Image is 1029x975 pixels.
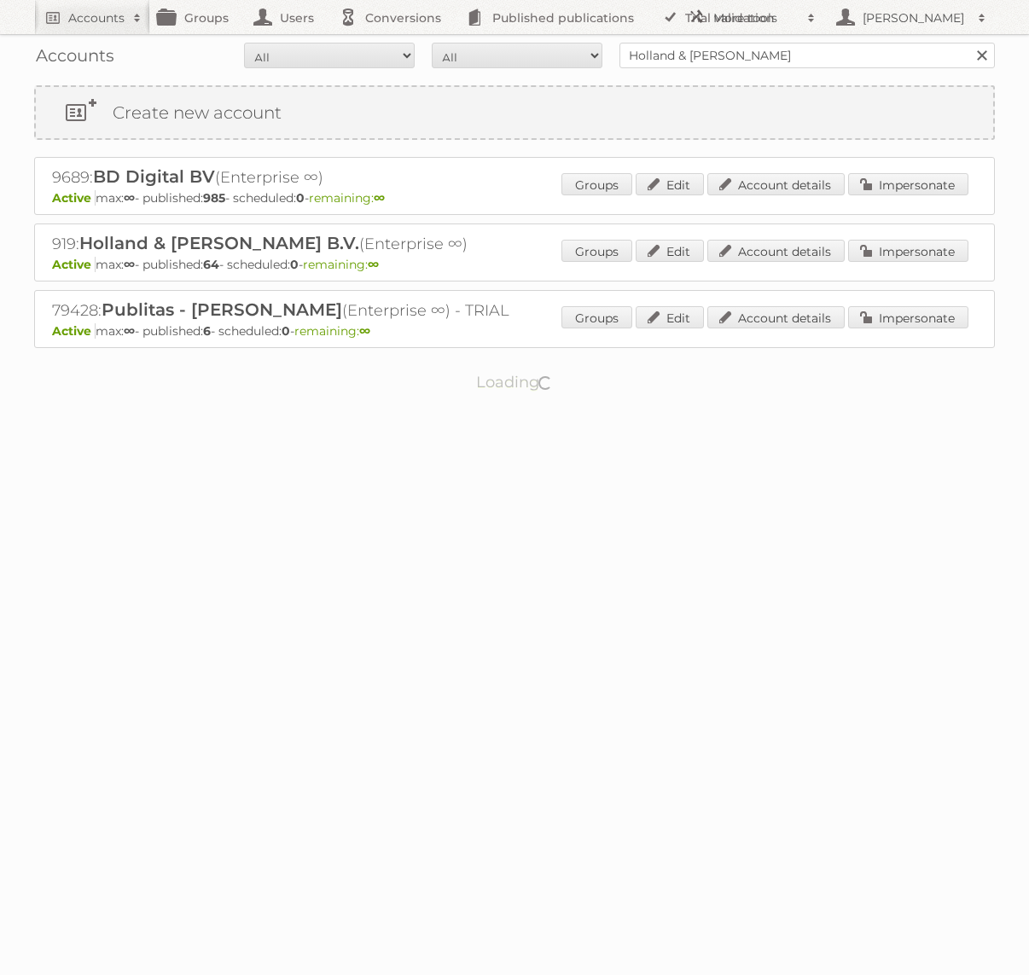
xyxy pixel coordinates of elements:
span: Holland & [PERSON_NAME] B.V. [79,233,359,253]
p: max: - published: - scheduled: - [52,257,977,272]
strong: ∞ [368,257,379,272]
strong: 0 [296,190,305,206]
a: Impersonate [848,173,968,195]
a: Edit [636,173,704,195]
a: Groups [561,240,632,262]
h2: Accounts [68,9,125,26]
h2: 9689: (Enterprise ∞) [52,166,649,189]
span: Active [52,257,96,272]
a: Impersonate [848,306,968,328]
a: Edit [636,306,704,328]
a: Groups [561,173,632,195]
strong: ∞ [124,190,135,206]
a: Account details [707,306,845,328]
strong: ∞ [374,190,385,206]
strong: ∞ [359,323,370,339]
p: max: - published: - scheduled: - [52,190,977,206]
h2: [PERSON_NAME] [858,9,969,26]
strong: ∞ [124,323,135,339]
strong: 64 [203,257,219,272]
h2: 919: (Enterprise ∞) [52,233,649,255]
a: Account details [707,240,845,262]
strong: 985 [203,190,225,206]
a: Account details [707,173,845,195]
h2: More tools [713,9,799,26]
strong: 0 [290,257,299,272]
a: Edit [636,240,704,262]
span: Active [52,190,96,206]
span: remaining: [303,257,379,272]
a: Groups [561,306,632,328]
span: remaining: [309,190,385,206]
p: max: - published: - scheduled: - [52,323,977,339]
a: Impersonate [848,240,968,262]
strong: 6 [203,323,211,339]
span: remaining: [294,323,370,339]
span: Publitas - [PERSON_NAME] [102,299,342,320]
a: Create new account [36,87,993,138]
p: Loading [422,365,608,399]
strong: 0 [282,323,290,339]
h2: 79428: (Enterprise ∞) - TRIAL [52,299,649,322]
span: Active [52,323,96,339]
strong: ∞ [124,257,135,272]
span: BD Digital BV [93,166,215,187]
